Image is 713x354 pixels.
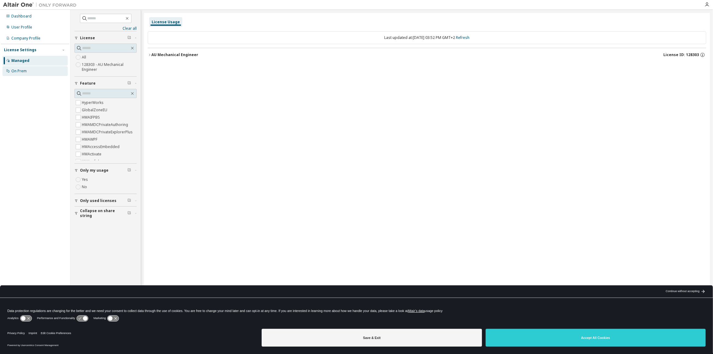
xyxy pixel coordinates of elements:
[80,198,116,203] span: Only used licenses
[456,35,470,40] a: Refresh
[82,183,88,191] label: No
[82,106,108,114] label: GlobalZoneEU
[148,48,706,62] button: AU Mechanical EngineerLicense ID: 128303
[80,36,95,40] span: License
[82,61,137,73] label: 128303 - AU Mechanical Engineer
[82,99,105,106] label: HyperWorks
[11,58,29,63] div: Managed
[82,114,101,121] label: HWAIFPBS
[151,52,198,57] div: AU Mechanical Engineer
[74,77,137,90] button: Feature
[82,158,101,165] label: HWAcufwh
[74,26,137,31] a: Clear all
[11,36,40,41] div: Company Profile
[152,20,180,25] div: License Usage
[11,69,27,74] div: On Prem
[80,208,127,218] span: Collapse on share string
[74,31,137,45] button: License
[82,128,134,136] label: HWAMDCPrivateExplorerPlus
[11,25,32,30] div: User Profile
[11,14,32,19] div: Dashboard
[74,164,137,177] button: Only my usage
[82,54,87,61] label: All
[82,121,129,128] label: HWAMDCPrivateAuthoring
[127,198,131,203] span: Clear filter
[4,48,36,52] div: License Settings
[663,52,699,57] span: License ID: 128303
[127,168,131,173] span: Clear filter
[127,36,131,40] span: Clear filter
[74,207,137,220] button: Collapse on share string
[148,31,706,44] div: Last updated at: [DATE] 03:52 PM GMT+2
[127,211,131,216] span: Clear filter
[80,168,108,173] span: Only my usage
[74,194,137,207] button: Only used licenses
[80,81,96,86] span: Feature
[3,2,80,8] img: Altair One
[82,136,99,143] label: HWAWPF
[127,81,131,86] span: Clear filter
[82,143,121,150] label: HWAccessEmbedded
[82,150,103,158] label: HWActivate
[82,176,89,183] label: Yes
